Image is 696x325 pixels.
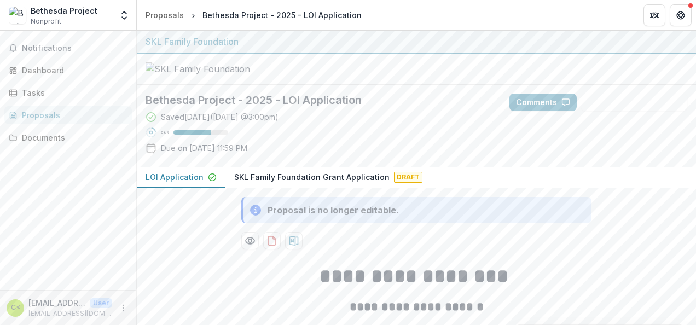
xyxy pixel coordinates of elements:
div: Proposals [146,9,184,21]
button: Open entity switcher [117,4,132,26]
nav: breadcrumb [141,7,366,23]
span: Draft [394,172,422,183]
div: Documents [22,132,123,143]
h2: Bethesda Project - 2025 - LOI Application [146,94,492,107]
div: Proposals [22,109,123,121]
p: [EMAIL_ADDRESS][DOMAIN_NAME] [28,309,112,318]
div: SKL Family Foundation [146,35,687,48]
div: Bethesda Project [31,5,97,16]
p: User [90,298,112,308]
a: Documents [4,129,132,147]
a: Proposals [4,106,132,124]
a: Tasks [4,84,132,102]
p: 68 % [161,129,169,136]
button: Get Help [670,4,692,26]
span: Notifications [22,44,127,53]
button: Partners [643,4,665,26]
button: download-proposal [263,232,281,249]
button: Notifications [4,39,132,57]
a: Proposals [141,7,188,23]
div: Saved [DATE] ( [DATE] @ 3:00pm ) [161,111,279,123]
a: Dashboard [4,61,132,79]
button: download-proposal [285,232,303,249]
button: Comments [509,94,577,111]
span: Nonprofit [31,16,61,26]
p: LOI Application [146,171,204,183]
p: Due on [DATE] 11:59 PM [161,142,247,154]
div: Dashboard [22,65,123,76]
div: Bethesda Project - 2025 - LOI Application [202,9,362,21]
div: communitylife@bethesdaproject.org <communitylife@bethesdaproject.org> [11,304,20,311]
img: SKL Family Foundation [146,62,255,76]
img: Bethesda Project [9,7,26,24]
button: Answer Suggestions [581,94,687,111]
p: SKL Family Foundation Grant Application [234,171,390,183]
div: Proposal is no longer editable. [268,204,399,217]
div: Tasks [22,87,123,98]
p: [EMAIL_ADDRESS][DOMAIN_NAME] <[EMAIL_ADDRESS][DOMAIN_NAME]> [28,297,85,309]
button: Preview 26b6e800-fa13-4153-ada4-e35ea34464fb-0.pdf [241,232,259,249]
button: More [117,301,130,315]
